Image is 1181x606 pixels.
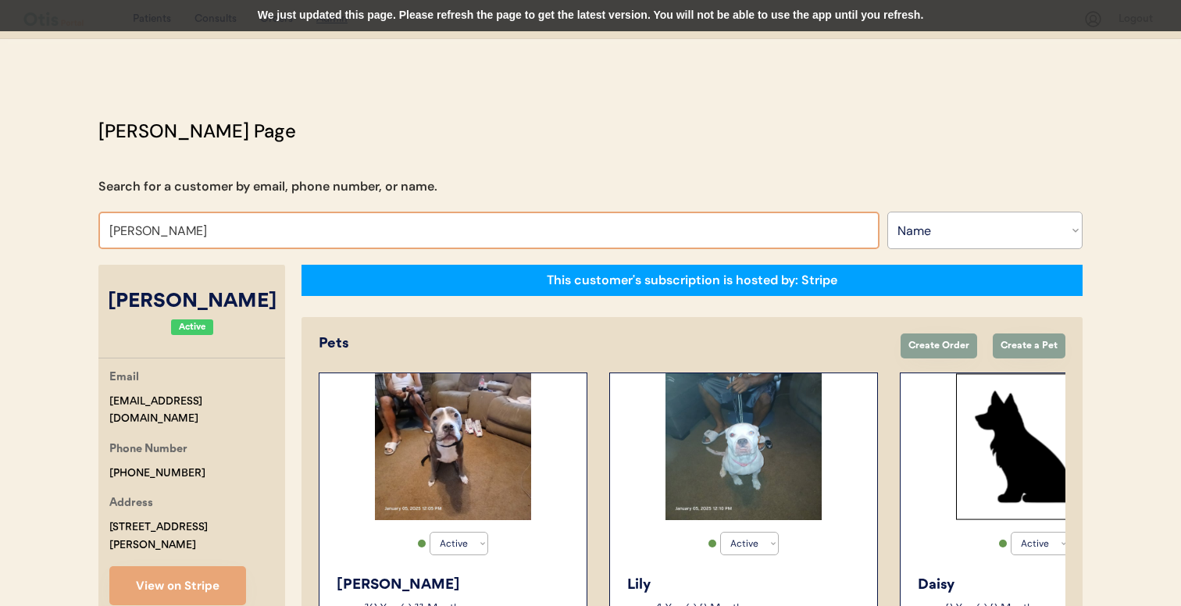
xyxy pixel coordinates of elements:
[665,373,822,520] img: 1000002790.jpg
[337,575,571,596] div: [PERSON_NAME]
[375,373,531,520] img: 1000002785.jpg
[109,440,187,460] div: Phone Number
[109,519,285,554] div: [STREET_ADDRESS][PERSON_NAME]
[956,373,1112,520] img: Rectangle%2029.svg
[98,117,296,145] div: [PERSON_NAME] Page
[901,333,977,358] button: Create Order
[98,212,880,249] input: Search by name
[109,393,285,429] div: [EMAIL_ADDRESS][DOMAIN_NAME]
[109,494,153,514] div: Address
[109,465,205,483] div: [PHONE_NUMBER]
[109,566,246,605] button: View on Stripe
[918,575,1152,596] div: Daisy
[98,177,437,196] div: Search for a customer by email, phone number, or name.
[98,287,285,317] div: [PERSON_NAME]
[319,333,885,355] div: Pets
[993,333,1065,358] button: Create a Pet
[627,575,862,596] div: Lily
[109,369,139,388] div: Email
[547,272,837,289] div: This customer's subscription is hosted by: Stripe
